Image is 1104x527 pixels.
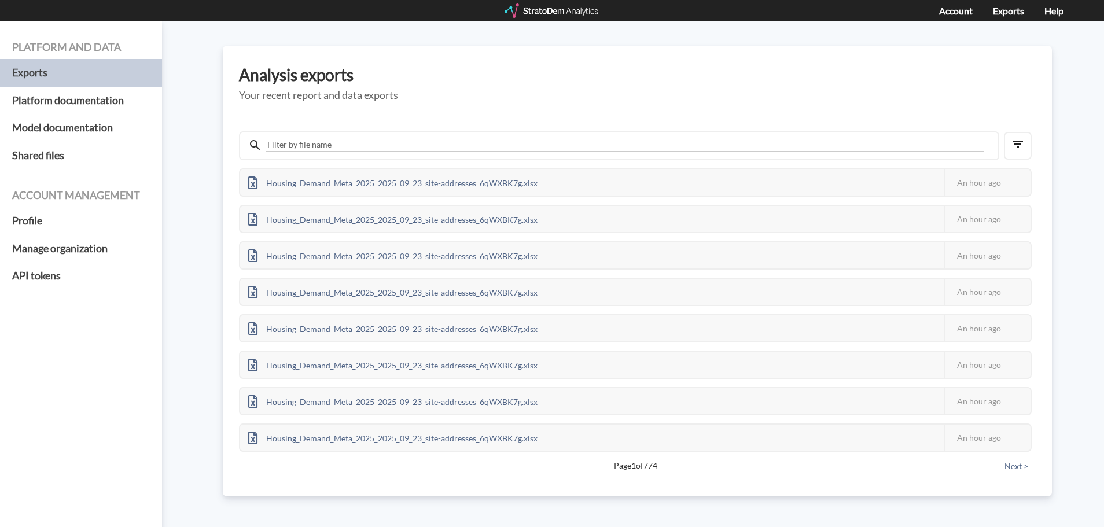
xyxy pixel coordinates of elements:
[240,176,546,186] a: Housing_Demand_Meta_2025_2025_09_23_site-addresses_6qWXBK7g.xlsx
[240,352,546,378] div: Housing_Demand_Meta_2025_2025_09_23_site-addresses_6qWXBK7g.xlsx
[240,279,546,305] div: Housing_Demand_Meta_2025_2025_09_23_site-addresses_6qWXBK7g.xlsx
[944,352,1031,378] div: An hour ago
[944,315,1031,341] div: An hour ago
[1001,460,1032,473] button: Next >
[12,235,150,263] a: Manage organization
[240,242,546,268] div: Housing_Demand_Meta_2025_2025_09_23_site-addresses_6qWXBK7g.xlsx
[12,190,150,201] h4: Account management
[12,262,150,290] a: API tokens
[239,90,1036,101] h5: Your recent report and data exports
[240,359,546,368] a: Housing_Demand_Meta_2025_2025_09_23_site-addresses_6qWXBK7g.xlsx
[240,425,546,451] div: Housing_Demand_Meta_2025_2025_09_23_site-addresses_6qWXBK7g.xlsx
[12,42,150,53] h4: Platform and data
[12,114,150,142] a: Model documentation
[240,322,546,332] a: Housing_Demand_Meta_2025_2025_09_23_site-addresses_6qWXBK7g.xlsx
[944,206,1031,232] div: An hour ago
[266,138,984,152] input: Filter by file name
[944,388,1031,414] div: An hour ago
[240,432,546,441] a: Housing_Demand_Meta_2025_2025_09_23_site-addresses_6qWXBK7g.xlsx
[944,425,1031,451] div: An hour ago
[240,395,546,405] a: Housing_Demand_Meta_2025_2025_09_23_site-addresses_6qWXBK7g.xlsx
[240,388,546,414] div: Housing_Demand_Meta_2025_2025_09_23_site-addresses_6qWXBK7g.xlsx
[12,87,150,115] a: Platform documentation
[944,279,1031,305] div: An hour ago
[939,5,973,16] a: Account
[240,286,546,296] a: Housing_Demand_Meta_2025_2025_09_23_site-addresses_6qWXBK7g.xlsx
[12,142,150,169] a: Shared files
[240,213,546,223] a: Housing_Demand_Meta_2025_2025_09_23_site-addresses_6qWXBK7g.xlsx
[12,59,150,87] a: Exports
[944,169,1031,196] div: An hour ago
[240,315,546,341] div: Housing_Demand_Meta_2025_2025_09_23_site-addresses_6qWXBK7g.xlsx
[239,66,1036,84] h3: Analysis exports
[944,242,1031,268] div: An hour ago
[12,207,150,235] a: Profile
[279,460,991,471] span: Page 1 of 774
[993,5,1024,16] a: Exports
[240,249,546,259] a: Housing_Demand_Meta_2025_2025_09_23_site-addresses_6qWXBK7g.xlsx
[240,169,546,196] div: Housing_Demand_Meta_2025_2025_09_23_site-addresses_6qWXBK7g.xlsx
[1044,5,1063,16] a: Help
[240,206,546,232] div: Housing_Demand_Meta_2025_2025_09_23_site-addresses_6qWXBK7g.xlsx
